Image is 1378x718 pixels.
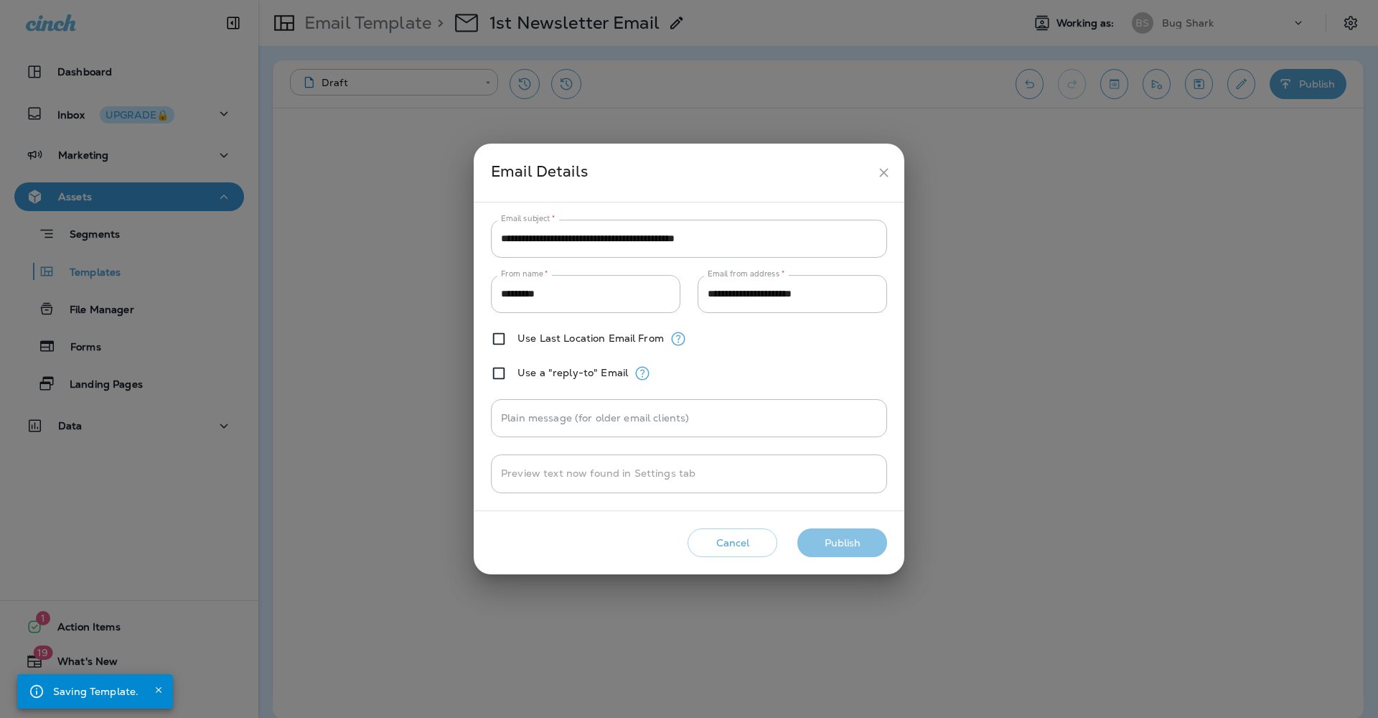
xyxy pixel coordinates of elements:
[501,213,556,224] label: Email subject
[688,528,777,558] button: Cancel
[708,269,784,279] label: Email from address
[871,159,897,186] button: close
[53,679,139,704] div: Saving Template.
[150,681,167,699] button: Close
[797,528,887,558] button: Publish
[517,332,664,344] label: Use Last Location Email From
[491,159,871,186] div: Email Details
[501,269,548,279] label: From name
[517,367,628,378] label: Use a "reply-to" Email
